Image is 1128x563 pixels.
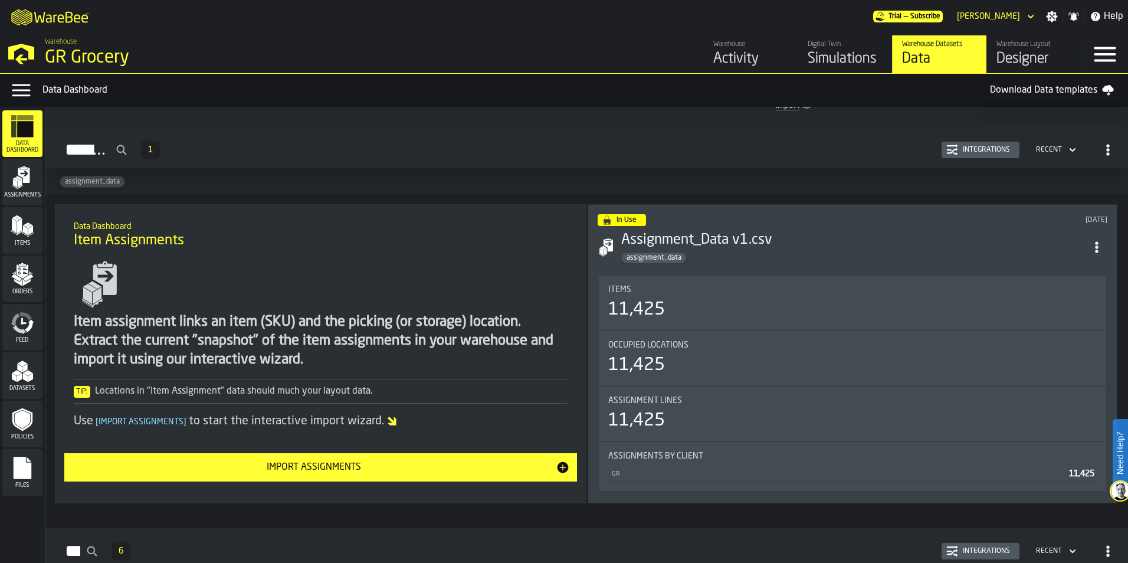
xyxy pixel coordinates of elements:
div: stat-Items [599,276,1106,330]
a: link-to-/wh/i/e451d98b-95f6-4604-91ff-c80219f9c36d/simulations [798,35,892,73]
span: 6 [119,547,123,555]
div: Updated: 10/4/2025, 3:48:41 AM Created: 9/8/2025, 8:21:55 AM [878,216,1107,224]
span: assignment_data [60,178,124,186]
span: Assignments [2,192,42,198]
span: Item Assignments [74,231,184,250]
label: button-toggle-Notifications [1063,11,1084,22]
div: 11,425 [608,299,665,320]
span: Files [2,482,42,489]
span: Tip: [74,386,90,398]
div: Title [608,451,1097,461]
div: Activity [713,50,788,68]
span: 11,425 [1069,470,1094,478]
div: DropdownMenuValue-Jessica Derkacz [952,9,1037,24]
li: menu Items [2,207,42,254]
span: [ [96,418,99,426]
div: Title [608,396,1097,405]
div: GR Grocery [45,47,363,68]
li: menu Policies [2,401,42,448]
div: DropdownMenuValue-Jessica Derkacz [957,12,1020,21]
div: Integrations [958,547,1015,555]
div: Title [608,285,1097,294]
span: Policies [2,434,42,440]
div: 11,425 [608,410,665,431]
span: Data Dashboard [2,140,42,153]
div: Locations in "Item Assignment" data should much your layout data. [74,384,568,398]
button: button-Integrations [942,543,1019,559]
button: button-Integrations [942,142,1019,158]
span: Subscribe [910,12,940,21]
div: 11,425 [608,355,665,376]
div: Designer [996,50,1071,68]
div: ItemListCard- [55,204,587,503]
div: Menu Subscription [873,11,943,22]
div: title-Item Assignments [64,214,578,256]
a: link-to-/wh/i/e451d98b-95f6-4604-91ff-c80219f9c36d/pricing/ [873,11,943,22]
a: link-to-/wh/i/e451d98b-95f6-4604-91ff-c80219f9c36d/designer [986,35,1081,73]
div: Digital Twin [808,40,883,48]
li: menu Datasets [2,352,42,400]
div: Title [608,341,1097,350]
div: Warehouse Datasets [902,40,977,48]
div: ItemListCard-DashboardItemContainer [588,204,1117,503]
li: menu Orders [2,256,42,303]
span: Orders [2,289,42,295]
label: button-toggle-Menu [1081,35,1128,73]
span: 1 [148,146,153,154]
button: button-Import Assignments [64,453,578,482]
div: Warehouse [713,40,788,48]
div: Warehouse Layout [996,40,1071,48]
div: Item assignment links an item (SKU) and the picking (or storage) location. Extract the current "s... [74,313,568,369]
div: stat-Occupied Locations [599,331,1106,385]
span: Datasets [2,385,42,392]
div: Simulations [808,50,883,68]
a: link-to-/wh/i/e451d98b-95f6-4604-91ff-c80219f9c36d/data [892,35,986,73]
span: Items [608,285,631,294]
span: Help [1104,9,1123,24]
label: Need Help? [1114,420,1127,486]
span: ] [183,418,186,426]
span: Items [2,240,42,247]
span: Assignment lines [608,396,682,405]
li: menu Feed [2,304,42,351]
div: Use to start the interactive import wizard. [74,413,568,430]
div: GR [611,470,1064,478]
h2: button-Assignments [45,127,1128,169]
span: Feed [2,337,42,343]
span: Assignments by Client [608,451,703,461]
div: stat-Assignment lines [599,387,1106,441]
div: Integrations [958,146,1015,154]
div: stat-Assignments by Client [599,442,1106,491]
span: Occupied Locations [608,341,688,350]
a: Download Data templates [981,78,1123,102]
div: StatList-item-GR [608,466,1097,482]
div: DropdownMenuValue-4 [1031,544,1078,558]
div: ButtonLoadMore-Load More-Prev-First-Last [107,542,135,561]
li: menu Files [2,449,42,496]
div: Import Assignments [71,460,556,474]
h2: Sub Title [74,220,568,231]
div: DropdownMenuValue-4 [1036,547,1062,555]
span: Trial [888,12,901,21]
span: assignment_data [622,254,686,262]
div: DropdownMenuValue-4 [1031,143,1078,157]
h3: Assignment_Data v1.csv [621,231,1086,250]
li: menu Assignments [2,159,42,206]
label: button-toggle-Settings [1041,11,1063,22]
a: link-to-/wh/i/e451d98b-95f6-4604-91ff-c80219f9c36d/feed/ [703,35,798,73]
div: DropdownMenuValue-4 [1036,146,1062,154]
span: — [904,12,908,21]
span: Warehouse [45,38,77,46]
div: Data Dashboard [42,83,981,97]
span: Import Assignments [93,418,189,426]
label: button-toggle-Help [1085,9,1128,24]
div: ButtonLoadMore-Load More-Prev-First-Last [136,140,165,159]
span: In Use [617,217,637,224]
li: menu Data Dashboard [2,110,42,158]
div: Data [902,50,977,68]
